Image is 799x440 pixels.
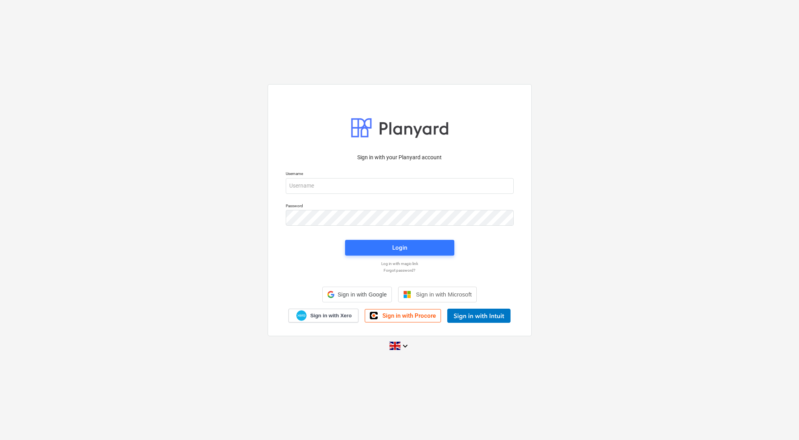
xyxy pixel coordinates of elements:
p: Username [286,171,514,178]
p: Password [286,203,514,210]
span: Sign in with Xero [310,312,351,319]
span: Sign in with Google [338,291,387,298]
a: Sign in with Xero [288,309,358,322]
p: Sign in with your Planyard account [286,153,514,162]
button: Login [345,240,454,256]
a: Forgot password? [282,268,518,273]
img: Microsoft logo [403,291,411,298]
div: Login [392,243,407,253]
input: Username [286,178,514,194]
a: Log in with magic link [282,261,518,266]
img: Xero logo [296,310,307,321]
span: Sign in with Microsoft [416,291,472,298]
div: Sign in with Google [322,287,392,302]
a: Sign in with Procore [365,309,441,322]
span: Sign in with Procore [382,312,436,319]
i: keyboard_arrow_down [400,341,410,351]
